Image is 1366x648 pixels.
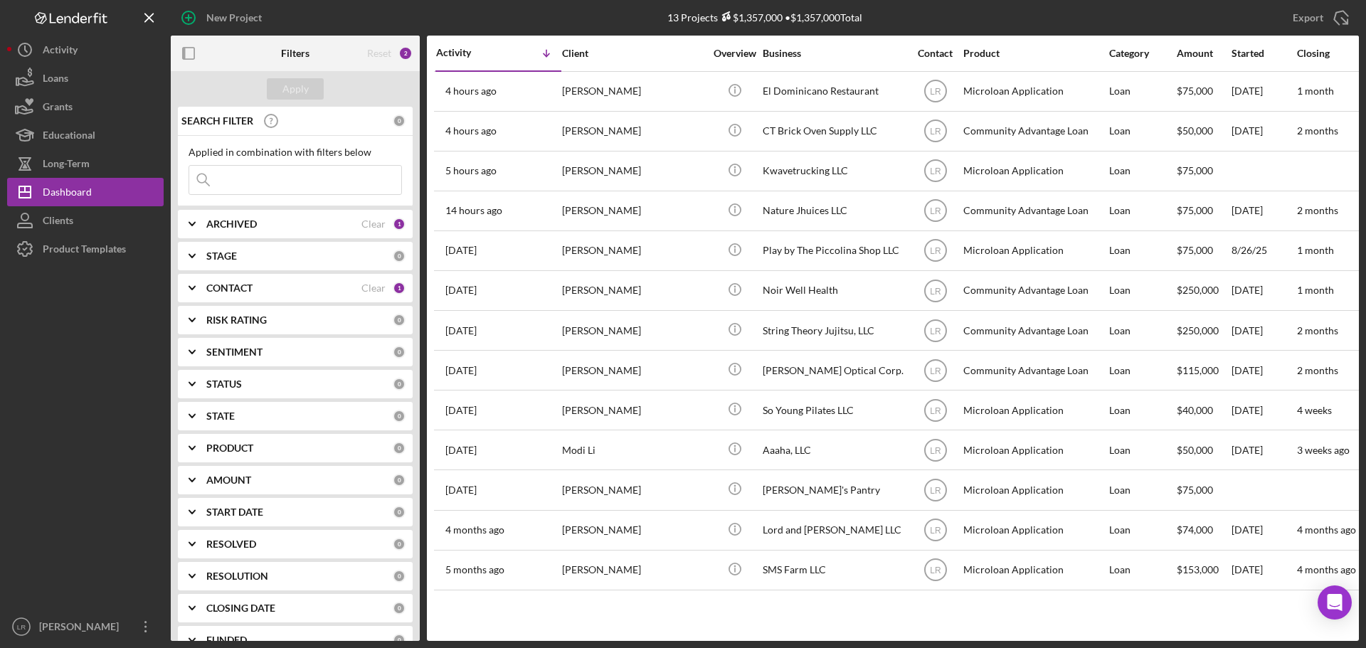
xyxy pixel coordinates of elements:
[909,48,962,59] div: Contact
[763,73,905,110] div: El Dominicano Restaurant
[1177,48,1230,59] div: Amount
[1232,192,1296,230] div: [DATE]
[1232,391,1296,429] div: [DATE]
[718,11,783,23] div: $1,357,000
[445,484,477,496] time: 2025-06-12 17:02
[763,152,905,190] div: Kwavetrucking LLC
[7,149,164,178] button: Long-Term
[930,127,941,137] text: LR
[1297,324,1338,336] time: 2 months
[930,246,941,256] text: LR
[436,47,499,58] div: Activity
[562,48,704,59] div: Client
[1177,444,1213,456] span: $50,000
[1232,48,1296,59] div: Started
[562,351,704,389] div: [PERSON_NAME]
[445,85,497,97] time: 2025-09-03 19:07
[206,634,247,646] b: FUNDED
[43,206,73,238] div: Clients
[206,538,256,550] b: RESOLVED
[1232,511,1296,549] div: [DATE]
[1297,204,1338,216] time: 2 months
[963,511,1106,549] div: Microloan Application
[667,11,862,23] div: 13 Projects • $1,357,000 Total
[43,92,73,124] div: Grants
[7,121,164,149] button: Educational
[361,218,386,230] div: Clear
[1109,272,1175,309] div: Loan
[7,92,164,121] a: Grants
[36,612,128,644] div: [PERSON_NAME]
[763,431,905,469] div: Aaaha, LLC
[562,391,704,429] div: [PERSON_NAME]
[562,272,704,309] div: [PERSON_NAME]
[963,272,1106,309] div: Community Advantage Loan
[7,36,164,64] a: Activity
[1109,351,1175,389] div: Loan
[445,405,477,416] time: 2025-08-05 18:08
[562,551,704,589] div: [PERSON_NAME]
[562,312,704,349] div: [PERSON_NAME]
[963,48,1106,59] div: Product
[1232,351,1296,389] div: [DATE]
[963,192,1106,230] div: Community Advantage Loan
[1293,4,1323,32] div: Export
[930,87,941,97] text: LR
[43,235,126,267] div: Product Templates
[1109,312,1175,349] div: Loan
[1109,48,1175,59] div: Category
[562,112,704,150] div: [PERSON_NAME]
[361,282,386,294] div: Clear
[1297,524,1356,536] time: 4 months ago
[43,149,90,181] div: Long-Term
[206,4,262,32] div: New Project
[7,206,164,235] button: Clients
[393,346,406,358] div: 0
[1109,511,1175,549] div: Loan
[206,218,257,230] b: ARCHIVED
[17,623,26,631] text: LR
[206,506,263,518] b: START DATE
[1177,85,1213,97] span: $75,000
[1177,164,1213,176] span: $75,000
[445,365,477,376] time: 2025-08-22 15:15
[963,431,1106,469] div: Microloan Application
[1109,192,1175,230] div: Loan
[1232,272,1296,309] div: [DATE]
[562,73,704,110] div: [PERSON_NAME]
[1232,232,1296,270] div: 8/26/25
[445,205,502,216] time: 2025-09-03 08:59
[206,474,251,486] b: AMOUNT
[7,235,164,263] button: Product Templates
[206,378,242,390] b: STATUS
[1177,484,1213,496] span: $75,000
[367,48,391,59] div: Reset
[930,405,941,415] text: LR
[963,112,1106,150] div: Community Advantage Loan
[1177,324,1219,336] span: $250,000
[763,272,905,309] div: Noir Well Health
[1232,551,1296,589] div: [DATE]
[189,147,402,158] div: Applied in combination with filters below
[1297,124,1338,137] time: 2 months
[1232,312,1296,349] div: [DATE]
[708,48,761,59] div: Overview
[1109,551,1175,589] div: Loan
[562,511,704,549] div: [PERSON_NAME]
[1109,471,1175,509] div: Loan
[1232,112,1296,150] div: [DATE]
[1297,284,1334,296] time: 1 month
[445,125,497,137] time: 2025-09-03 19:01
[562,232,704,270] div: [PERSON_NAME]
[206,250,237,262] b: STAGE
[393,570,406,583] div: 0
[393,474,406,487] div: 0
[393,314,406,326] div: 0
[445,524,504,536] time: 2025-05-01 20:53
[763,312,905,349] div: String Theory Jujitsu, LLC
[763,192,905,230] div: Nature Jhuices LLC
[763,112,905,150] div: CT Brick Oven Supply LLC
[562,152,704,190] div: [PERSON_NAME]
